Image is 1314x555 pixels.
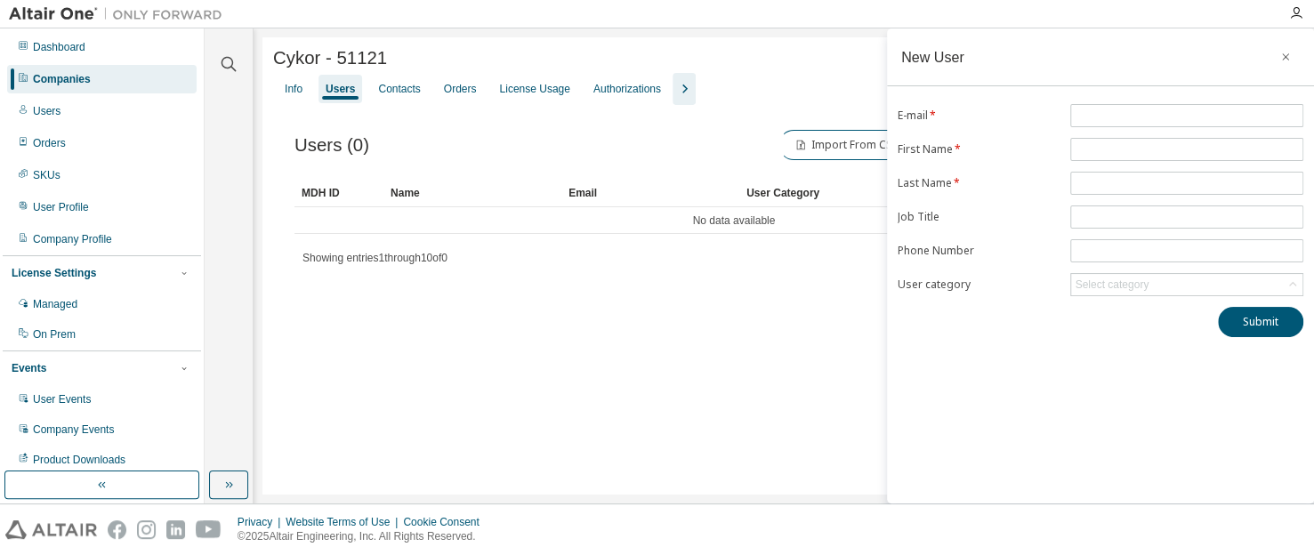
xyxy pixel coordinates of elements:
[33,136,66,150] div: Orders
[898,176,1060,190] label: Last Name
[403,515,489,529] div: Cookie Consent
[499,82,569,96] div: License Usage
[898,109,1060,123] label: E-mail
[238,515,286,529] div: Privacy
[901,50,964,64] div: New User
[238,529,490,544] p: © 2025 Altair Engineering, Inc. All Rights Reserved.
[302,252,447,264] span: Showing entries 1 through 10 of 0
[326,82,355,96] div: Users
[746,179,899,207] div: User Category
[294,207,1173,234] td: No data available
[898,277,1060,292] label: User category
[33,200,89,214] div: User Profile
[9,5,231,23] img: Altair One
[33,168,60,182] div: SKUs
[196,520,222,539] img: youtube.svg
[33,453,125,467] div: Product Downloads
[1218,307,1303,337] button: Submit
[12,266,96,280] div: License Settings
[778,130,914,160] button: Import From CSV
[286,515,403,529] div: Website Terms of Use
[33,40,85,54] div: Dashboard
[302,179,376,207] div: MDH ID
[166,520,185,539] img: linkedin.svg
[898,210,1060,224] label: Job Title
[898,142,1060,157] label: First Name
[1071,274,1302,295] div: Select category
[1075,277,1149,292] div: Select category
[33,72,91,86] div: Companies
[137,520,156,539] img: instagram.svg
[33,327,76,342] div: On Prem
[12,361,46,375] div: Events
[593,82,661,96] div: Authorizations
[378,82,420,96] div: Contacts
[33,392,91,406] div: User Events
[33,232,112,246] div: Company Profile
[108,520,126,539] img: facebook.svg
[33,422,114,437] div: Company Events
[898,244,1060,258] label: Phone Number
[5,520,97,539] img: altair_logo.svg
[285,82,302,96] div: Info
[568,179,732,207] div: Email
[391,179,554,207] div: Name
[444,82,477,96] div: Orders
[33,297,77,311] div: Managed
[273,48,387,68] span: Cykor - 51121
[33,104,60,118] div: Users
[294,135,369,156] span: Users (0)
